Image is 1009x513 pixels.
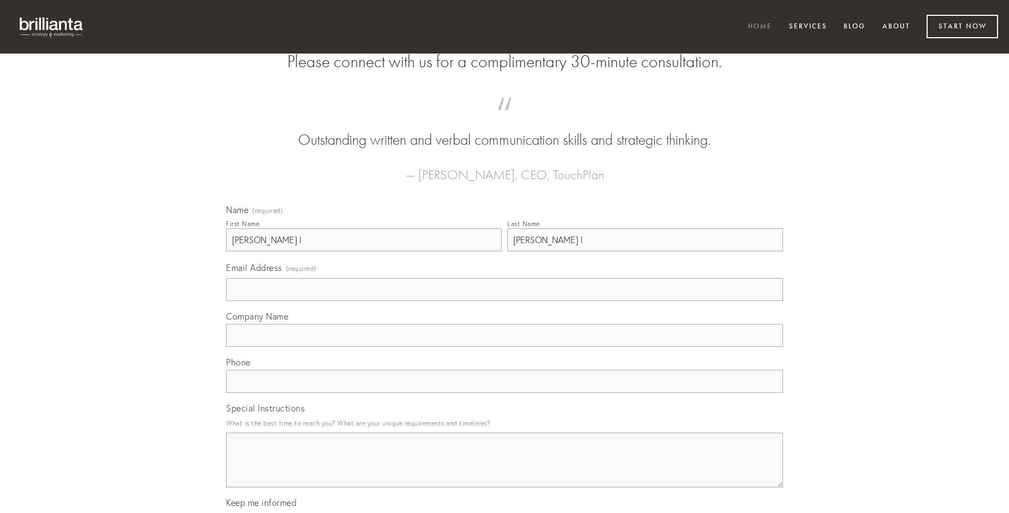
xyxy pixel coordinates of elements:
span: (required) [252,208,283,214]
a: Home [741,18,779,36]
blockquote: Outstanding written and verbal communication skills and strategic thinking. [244,108,765,151]
a: Blog [836,18,873,36]
span: Company Name [226,311,288,322]
a: Start Now [927,15,998,38]
span: Email Address [226,262,282,273]
span: Special Instructions [226,403,305,414]
p: What is the best time to reach you? What are your unique requirements and timelines? [226,416,783,431]
a: About [875,18,917,36]
div: First Name [226,220,259,228]
span: Name [226,204,248,215]
span: “ [244,108,765,129]
div: Last Name [507,220,540,228]
a: Services [782,18,834,36]
span: Phone [226,357,251,368]
figcaption: — [PERSON_NAME], CEO, TouchPlan [244,151,765,186]
span: (required) [286,261,317,276]
span: Keep me informed [226,497,296,508]
img: brillianta - research, strategy, marketing [11,11,93,43]
h2: Please connect with us for a complimentary 30-minute consultation. [226,51,783,72]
